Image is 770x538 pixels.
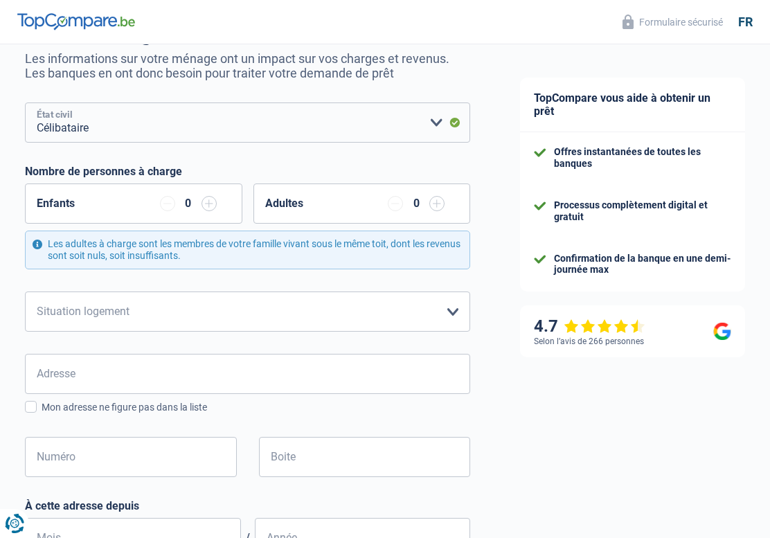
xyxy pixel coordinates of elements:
div: Selon l’avis de 266 personnes [534,337,644,346]
p: Les informations sur votre ménage ont un impact sur vos charges et revenus. Les banques en ont do... [25,51,470,80]
div: TopCompare vous aide à obtenir un prêt [520,78,745,132]
img: TopCompare Logo [17,13,135,30]
label: Enfants [37,198,75,209]
div: Processus complètement digital et gratuit [554,199,731,223]
div: Confirmation de la banque en une demi-journée max [554,253,731,276]
div: fr [738,15,753,30]
label: Adultes [265,198,303,209]
div: 0 [410,198,422,209]
div: Mon adresse ne figure pas dans la liste [42,400,470,415]
div: Les adultes à charge sont les membres de votre famille vivant sous le même toit, dont les revenus... [25,231,470,269]
label: À cette adresse depuis [25,499,470,512]
input: Sélectionnez votre adresse dans la barre de recherche [25,354,470,394]
label: Nombre de personnes à charge [25,165,182,178]
div: Offres instantanées de toutes les banques [554,146,731,170]
button: Formulaire sécurisé [614,10,731,33]
div: 4.7 [534,316,645,337]
div: 0 [182,198,195,209]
